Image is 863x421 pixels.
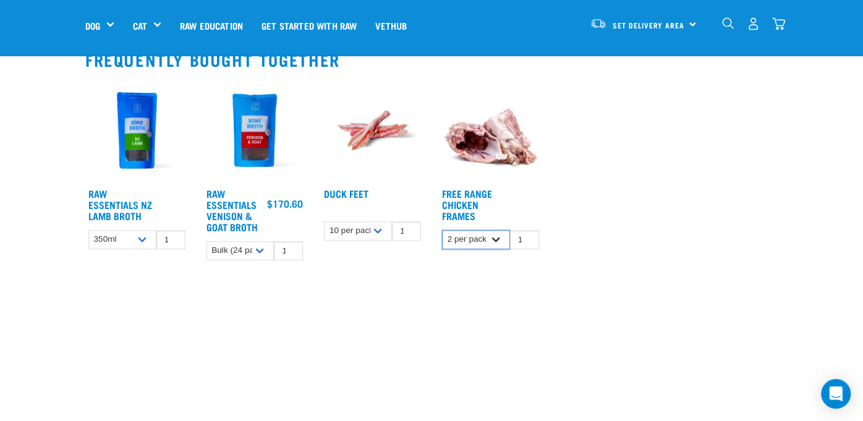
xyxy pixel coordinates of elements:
[324,190,368,196] a: Duck Feet
[321,79,424,182] img: Raw Essentials Duck Feet Raw Meaty Bones For Dogs
[510,230,539,249] input: 1
[439,79,542,182] img: 1236 Chicken Frame Turks 01
[85,19,100,33] a: Dog
[747,17,760,30] img: user.png
[722,17,734,29] img: home-icon-1@2x.png
[590,18,606,29] img: van-moving.png
[203,79,307,182] img: Raw Essentials Venison Goat Novel Protein Hypoallergenic Bone Broth Cats & Dogs
[85,79,189,182] img: Raw Essentials New Zealand Lamb Bone Broth For Cats & Dogs
[613,23,684,27] span: Set Delivery Area
[442,190,492,218] a: Free Range Chicken Frames
[88,190,152,218] a: Raw Essentials NZ Lamb Broth
[366,1,416,50] a: Vethub
[772,17,785,30] img: home-icon@2x.png
[392,221,421,240] input: 1
[267,198,303,209] div: $170.60
[252,1,366,50] a: Get started with Raw
[821,379,851,409] div: Open Intercom Messenger
[156,230,185,249] input: 1
[133,19,147,33] a: Cat
[274,241,303,260] input: 1
[206,190,258,229] a: Raw Essentials Venison & Goat Broth
[85,50,778,69] h2: Frequently bought together
[171,1,252,50] a: Raw Education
